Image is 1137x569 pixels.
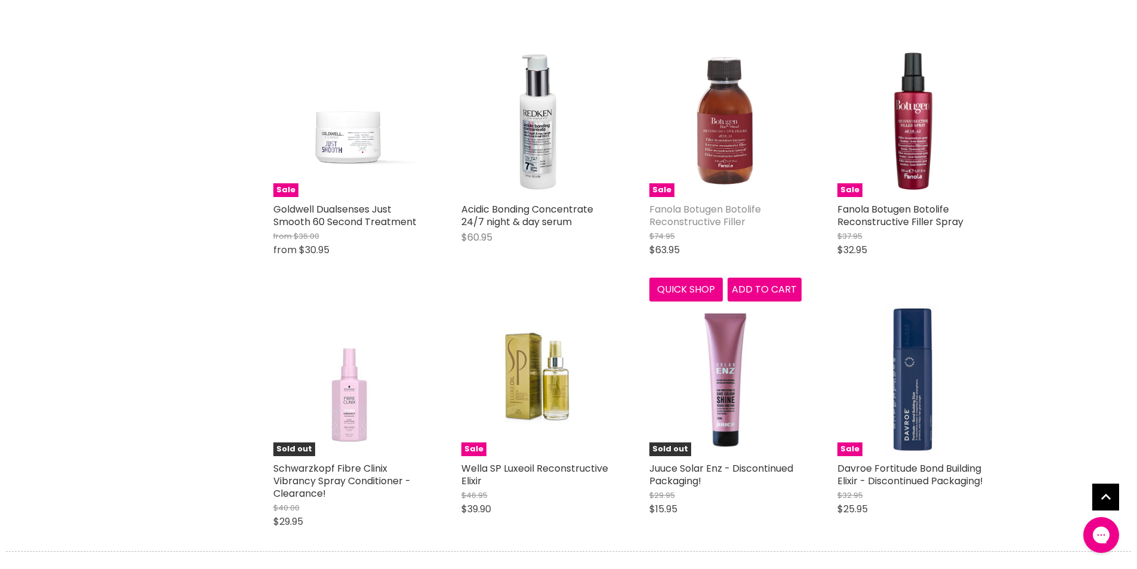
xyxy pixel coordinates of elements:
a: Juuce Solar Enz - Discontinued Packaging! [649,462,793,488]
span: $40.00 [273,502,300,513]
a: Fanola Botugen Botolife Reconstructive FillerSale [649,45,802,197]
a: Acidic Bonding Concentrate 24/7 night & day serum [461,202,593,229]
img: Juuce Solar Enz - Discontinued Packaging! [674,304,776,456]
span: $25.95 [837,502,868,516]
span: Sale [649,183,674,197]
iframe: Gorgias live chat messenger [1077,513,1125,557]
a: Wella SP Luxeoil Reconstructive Elixir [461,462,608,488]
span: $63.95 [649,243,680,257]
span: Sale [837,442,862,456]
span: Sold out [649,442,691,456]
span: $29.95 [649,490,675,501]
a: Fanola Botugen Botolife Reconstructive Filler Spray [837,202,963,229]
span: from [273,230,292,242]
a: Wella SP Luxeoil Reconstructive ElixirSale [461,304,614,456]
a: Fanola Botugen Botolife Reconstructive Filler [649,202,761,229]
a: Davroe Fortitude Bond Building Elixir - Discontinued Packaging! [837,462,983,488]
span: $30.95 [299,243,329,257]
span: from [273,243,297,257]
span: $39.90 [461,502,491,516]
span: Add to cart [732,282,797,296]
img: Fanola Botugen Botolife Reconstructive Filler [649,45,802,197]
a: Goldwell Dualsenses Just Smooth 60 Second Treatment [273,202,417,229]
a: Schwarzkopf Fibre Clinix Vibrancy Spray Conditioner - Clearance!Sold out [273,304,426,456]
img: Goldwell Dualsenses Just Smooth 60 Second Treatment [273,45,426,197]
a: Goldwell Dualsenses Just Smooth 60 Second TreatmentSale [273,45,426,197]
a: Davroe Fortitude Bond Building Elixir - Discontinued Packaging!Sale [837,304,990,456]
span: Sale [837,183,862,197]
span: Sold out [273,442,315,456]
span: $29.95 [273,515,303,528]
span: $36.00 [294,230,319,242]
img: Wella SP Luxeoil Reconstructive Elixir [486,304,587,456]
span: Sale [461,442,486,456]
button: Add to cart [728,278,802,302]
a: Schwarzkopf Fibre Clinix Vibrancy Spray Conditioner - Clearance! [273,462,411,500]
span: $15.95 [649,502,677,516]
span: $46.95 [461,490,488,501]
img: Fanola Botugen Botolife Reconstructive Filler Spray [837,45,990,197]
img: Schwarzkopf Fibre Clinix Vibrancy Spray Conditioner - Clearance! [281,304,417,456]
span: $37.95 [837,230,862,242]
a: Juuce Solar Enz - Discontinued Packaging!Sold out [649,304,802,456]
a: Fanola Botugen Botolife Reconstructive Filler SpraySale [837,45,990,197]
img: Davroe Fortitude Bond Building Elixir - Discontinued Packaging! [837,304,990,456]
span: $74.95 [649,230,675,242]
span: $32.95 [837,243,867,257]
button: Quick shop [649,278,723,302]
span: $32.95 [837,490,863,501]
span: Sale [273,183,298,197]
img: Acidic Bonding Concentrate 24/7 night & day serum [461,45,614,197]
span: $60.95 [461,230,492,244]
